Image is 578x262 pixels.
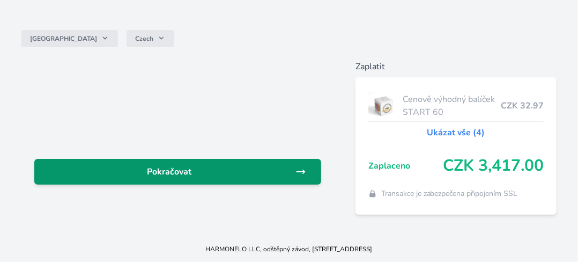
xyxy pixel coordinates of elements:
a: Ukázat vše (4) [427,126,485,139]
button: Czech [127,30,174,47]
img: start.jpg [368,92,399,119]
a: Pokračovat [34,159,321,185]
span: [GEOGRAPHIC_DATA] [30,34,97,43]
h6: Zaplatit [355,60,557,73]
span: CZK 3,417.00 [443,156,544,176]
span: Cenově výhodný balíček START 60 [403,93,501,119]
span: Czech [135,34,153,43]
span: Zaplaceno [368,159,443,172]
button: [GEOGRAPHIC_DATA] [21,30,118,47]
span: Pokračovat [43,165,295,178]
span: Transakce je zabezpečena připojením SSL [381,188,518,199]
span: CZK 32.97 [501,99,544,112]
